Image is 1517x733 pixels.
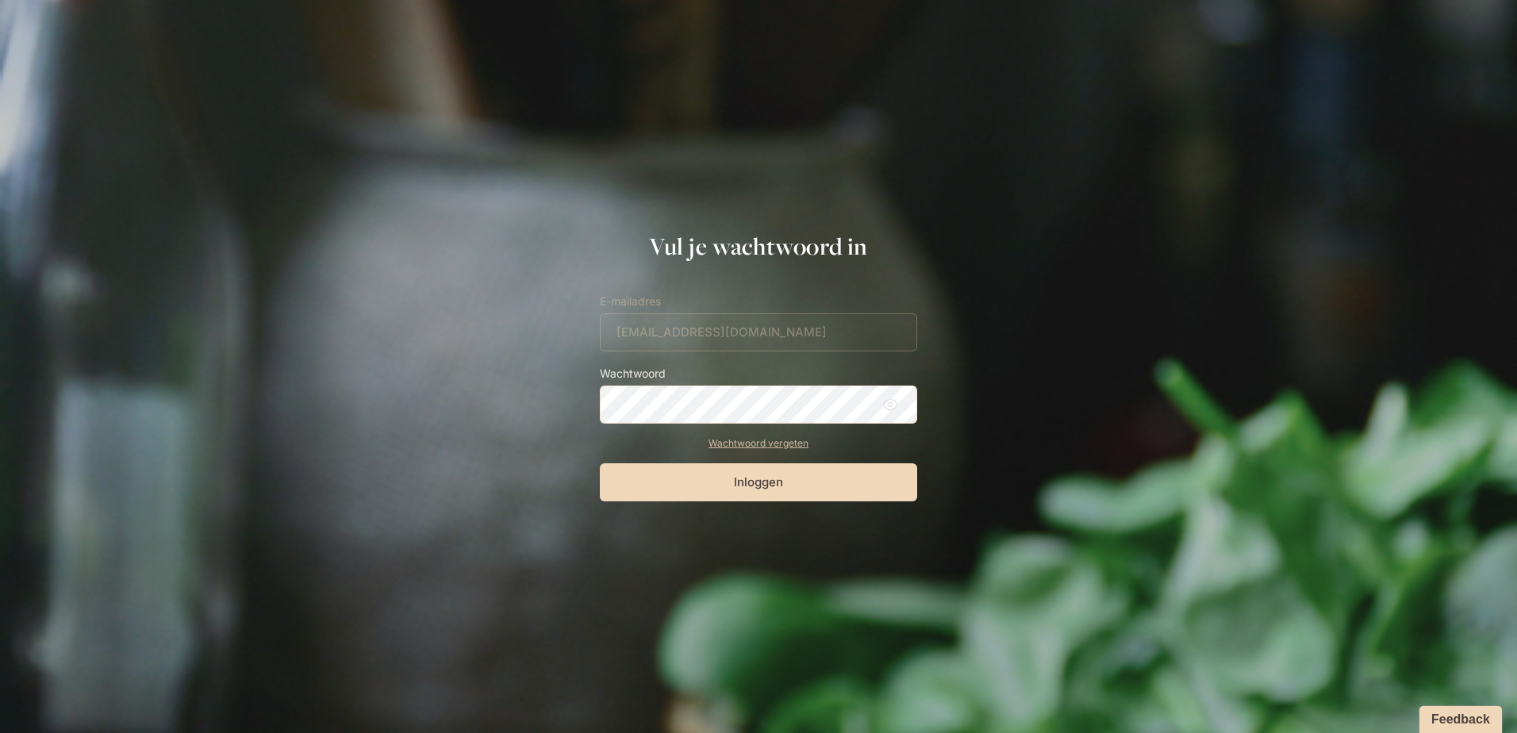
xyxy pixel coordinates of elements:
iframe: Ybug feedback widget [1411,701,1505,733]
a: Wachtwoord vergeten [600,436,917,451]
h1: Vul je wachtwoord in [600,232,917,260]
button: Inloggen [600,463,917,501]
label: Wachtwoord [600,364,917,382]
